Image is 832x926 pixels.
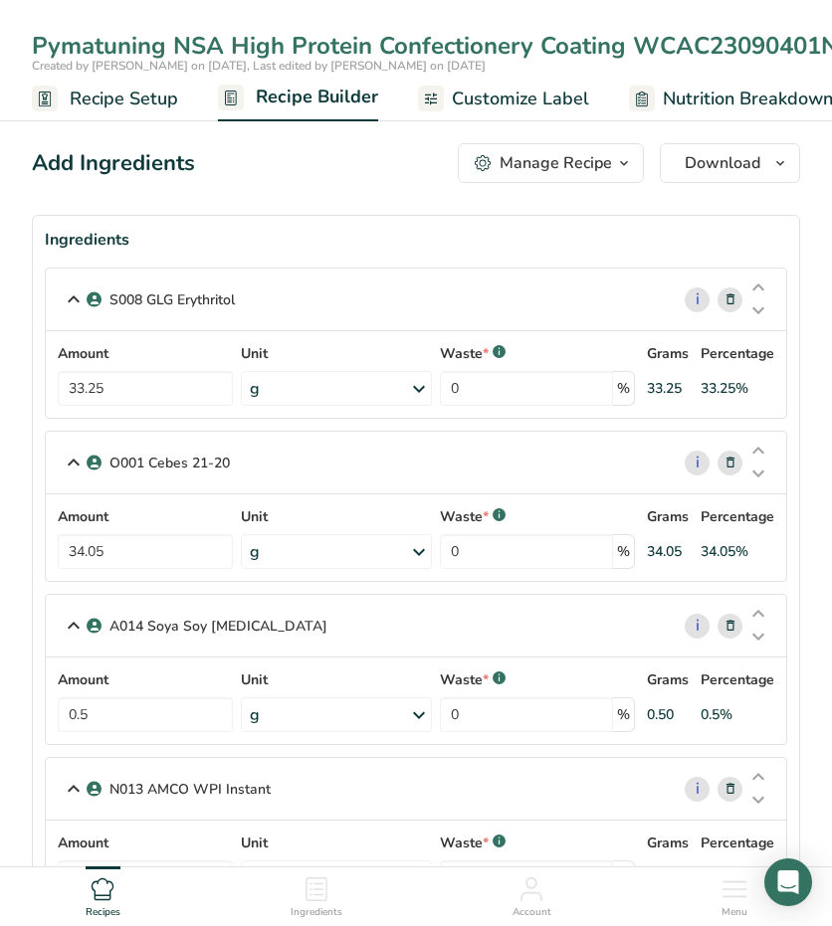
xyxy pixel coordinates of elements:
a: i [685,777,710,802]
p: Waste [440,833,489,853]
p: S008 GLG Erythritol [109,289,235,310]
label: Amount [58,833,233,853]
p: Waste [440,669,489,690]
p: Percentage [701,833,774,853]
a: i [685,451,710,475]
a: Customize Label [418,77,589,121]
div: Ingredients [45,228,787,252]
a: i [685,614,710,639]
div: Open Intercom Messenger [764,858,812,906]
p: O001 Cebes 21-20 [109,453,230,473]
p: N013 AMCO WPI Instant [109,779,271,800]
span: Recipe Setup [70,86,178,112]
div: 0.5% [701,704,732,725]
div: g [250,540,260,564]
span: Created by [PERSON_NAME] on [DATE], Last edited by [PERSON_NAME] on [DATE] [32,58,486,74]
label: Unit [241,343,432,364]
span: Menu [722,905,747,920]
label: Unit [241,669,432,690]
p: Percentage [701,343,774,364]
span: Account [513,905,551,920]
label: Amount [58,506,233,527]
p: A014 Soya Soy [MEDICAL_DATA] [109,616,327,637]
div: N013 AMCO WPI Instant i [46,758,786,821]
label: Amount [58,343,233,364]
span: Ingredients [291,905,342,920]
label: Amount [58,669,233,690]
p: Waste [440,343,489,364]
a: Recipes [86,867,120,921]
p: Waste [440,506,489,527]
div: 0.50 [647,704,674,725]
span: Customize Label [452,86,589,112]
p: Grams [647,343,689,364]
div: g [250,377,260,401]
label: Unit [241,833,432,853]
a: Recipe Builder [218,75,378,122]
div: 34.05% [701,541,748,562]
div: A014 Soya Soy [MEDICAL_DATA] i [46,595,786,657]
span: Download [685,151,760,175]
div: Add Ingredients [32,147,195,180]
div: 33.25% [701,378,748,399]
p: Percentage [701,669,774,690]
button: Manage Recipe [458,143,644,183]
p: Grams [647,833,689,853]
p: Grams [647,669,689,690]
p: Percentage [701,506,774,527]
div: 33.25 [647,378,682,399]
div: S008 GLG Erythritol i [46,269,786,331]
label: Unit [241,506,432,527]
div: g [250,703,260,727]
a: i [685,287,710,312]
p: Grams [647,506,689,527]
button: Download [660,143,800,183]
span: Recipe Builder [256,84,378,110]
a: Recipe Setup [32,77,178,121]
div: O001 Cebes 21-20 i [46,432,786,494]
div: Manage Recipe [500,151,612,175]
a: Ingredients [291,867,342,921]
div: 34.05 [647,541,682,562]
span: Recipes [86,905,120,920]
a: Account [513,867,551,921]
